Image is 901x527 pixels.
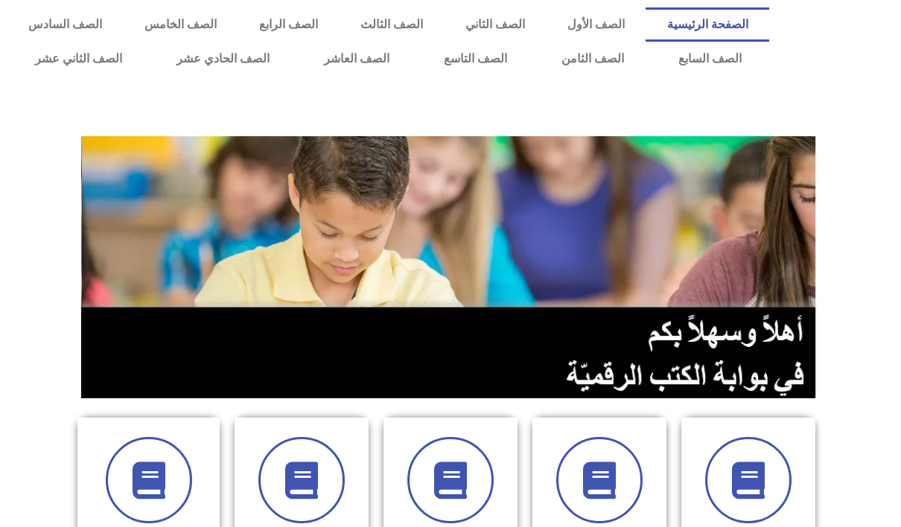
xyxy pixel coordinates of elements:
[340,7,445,42] a: الصف الثالث
[238,7,340,42] a: الصف الرابع
[652,42,769,76] a: الصف السابع
[296,42,416,76] a: الصف العاشر
[7,42,149,76] a: الصف الثاني عشر
[124,7,238,42] a: الصف الخامس
[149,42,296,76] a: الصف الحادي عشر
[535,42,652,76] a: الصف الثامن
[646,7,769,42] a: الصفحة الرئيسية
[417,42,535,76] a: الصف التاسع
[444,7,546,42] a: الصف الثاني
[546,7,646,42] a: الصف الأول
[7,7,124,42] a: الصف السادس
